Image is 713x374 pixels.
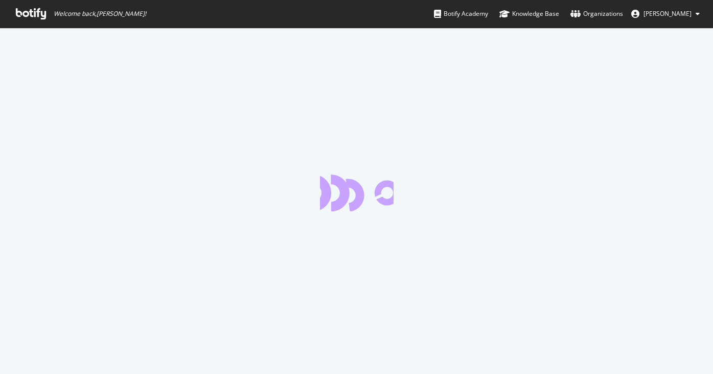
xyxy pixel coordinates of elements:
[434,9,488,19] div: Botify Academy
[320,174,394,211] div: animation
[499,9,559,19] div: Knowledge Base
[643,9,692,18] span: Tyson Bird
[570,9,623,19] div: Organizations
[54,10,146,18] span: Welcome back, [PERSON_NAME] !
[623,6,708,22] button: [PERSON_NAME]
